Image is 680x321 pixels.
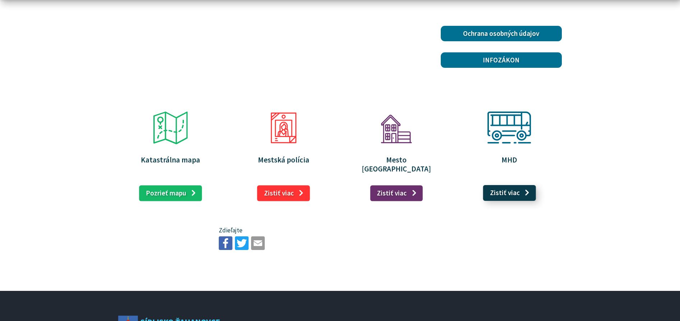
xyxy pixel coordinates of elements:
img: Zdieľať e-mailom [251,236,265,250]
img: Zdieľať na Twitteri [235,236,249,250]
a: Zistiť viac [483,185,536,201]
a: Zistiť viac [370,185,423,201]
p: Mestská polícia [239,155,328,164]
p: MHD [465,155,554,164]
a: Pozrieť mapu [139,185,202,201]
a: INFOZÁKON [441,52,562,68]
a: Ochrana osobných údajov [441,26,562,42]
p: Mesto [GEOGRAPHIC_DATA] [352,155,441,173]
p: Zdieľajte [219,226,461,235]
a: Zistiť viac [257,185,310,201]
p: Katastrálna mapa [126,155,215,164]
img: Zdieľať na Facebooku [219,236,232,250]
